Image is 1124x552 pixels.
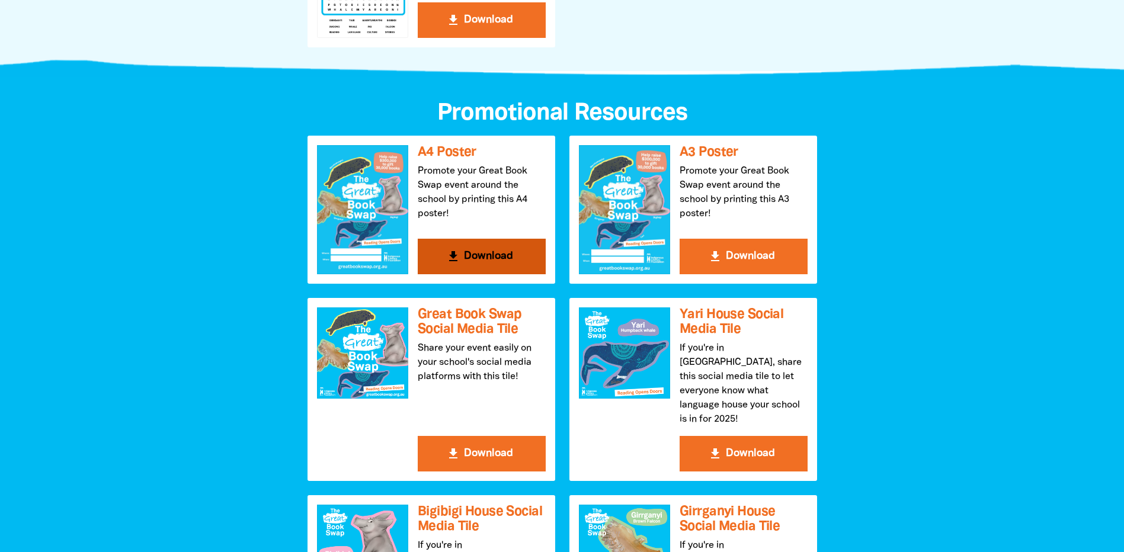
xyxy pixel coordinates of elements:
h3: A3 Poster [680,145,808,160]
h3: Yari House Social Media Tile [680,307,808,336]
img: A4 Poster [317,145,408,274]
h3: A4 Poster [418,145,546,160]
h3: Bigibigi House Social Media Tile [418,505,546,534]
h3: Great Book Swap Social Media Tile [418,307,546,336]
span: Promotional Resources [437,102,687,124]
h3: Girrganyi House Social Media Tile [680,505,808,534]
i: get_app [446,13,460,27]
button: get_app Download [418,239,546,274]
button: get_app Download [418,2,546,38]
img: Great Book Swap Social Media Tile [317,307,408,399]
img: A3 Poster [579,145,670,274]
button: get_app Download [418,436,546,471]
i: get_app [708,447,722,461]
i: get_app [446,249,460,264]
button: get_app Download [680,436,808,471]
img: Yari House Social Media Tile [579,307,670,399]
i: get_app [708,249,722,264]
i: get_app [446,447,460,461]
button: get_app Download [680,239,808,274]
